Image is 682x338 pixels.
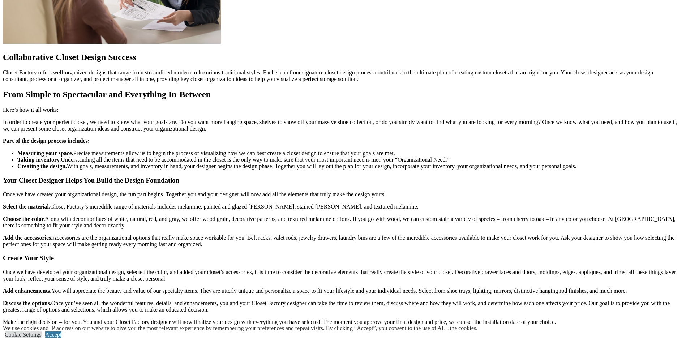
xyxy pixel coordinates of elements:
[3,288,51,294] strong: Add enhancements.
[3,52,679,62] h2: Collaborative Closet Design Success
[3,216,45,222] strong: Choose the color.
[17,150,679,157] li: Precise measurements allow us to begin the process of visualizing how we can best create a closet...
[3,138,90,144] strong: Part of the design process includes:
[3,69,679,82] p: Closet Factory offers well-organized designs that range from streamlined modern to luxurious trad...
[3,300,679,313] p: Once you’ve seen all the wonderful features, details, and enhancements, you and your Closet Facto...
[17,163,679,170] li: With goals, measurements, and inventory in hand, your designer begins the design phase. Together ...
[3,107,679,113] p: Here’s how it all works:
[3,191,679,198] p: Once we have created your organizational design, the fun part begins. Together you and your desig...
[3,176,679,184] h3: Your Closet Designer Helps You Build the Design Foundation
[5,331,42,338] a: Cookie Settings
[3,254,679,262] h3: Create Your Style
[17,157,61,163] strong: Taking inventory.
[17,150,73,156] strong: Measuring your space.
[3,204,679,210] p: Closet Factory’s incredible range of materials includes melamine, painted and glazed [PERSON_NAME...
[3,216,679,229] p: Along with decorator hues of white, natural, red, and gray, we offer wood grain, decorative patte...
[3,288,679,294] p: You will appreciate the beauty and value of our specialty items. They are utterly unique and pers...
[3,119,679,132] p: In order to create your perfect closet, we need to know what your goals are. Do you want more han...
[3,269,679,282] p: Once we have developed your organizational design, selected the color, and added your closet’s ac...
[17,157,679,163] li: Understanding all the items that need to be accommodated in the closet is the only way to make su...
[3,235,679,248] p: Accessories are the organizational options that really make space workable for you. Belt racks, v...
[3,319,679,325] p: Make the right decision – for you. You and your Closet Factory designer will now finalize your de...
[3,325,477,331] div: We use cookies and IP address on our website to give you the most relevant experience by remember...
[17,163,67,169] strong: Creating the design.
[3,235,52,241] strong: Add the accessories.
[3,300,51,306] strong: Discuss the options.
[45,331,61,338] a: Accept
[3,90,679,99] h2: From Simple to Spectacular and Everything In-Between
[3,204,50,210] strong: Select the material.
